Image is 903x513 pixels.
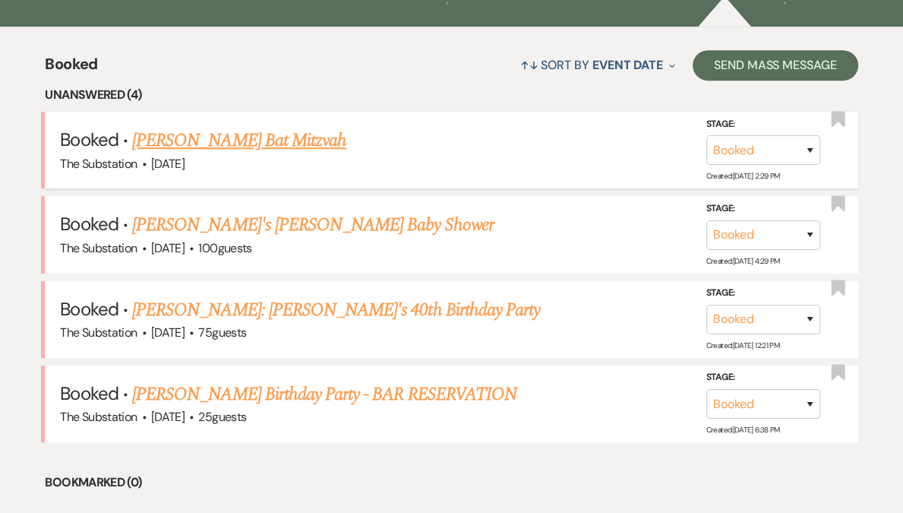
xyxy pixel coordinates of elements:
[693,50,858,81] button: Send Mass Message
[514,45,681,85] button: Sort By Event Date
[706,425,780,435] span: Created: [DATE] 6:38 PM
[132,127,346,154] a: [PERSON_NAME] Bat Mitzvah
[706,285,820,302] label: Stage:
[151,409,185,425] span: [DATE]
[706,201,820,217] label: Stage:
[132,296,540,324] a: [PERSON_NAME]: [PERSON_NAME]'s 40th Birthday Party
[60,128,118,151] span: Booked
[132,381,517,408] a: [PERSON_NAME] Birthday Party - BAR RESERVATION
[706,256,780,266] span: Created: [DATE] 4:29 PM
[60,409,137,425] span: The Substation
[706,116,820,133] label: Stage:
[198,240,251,256] span: 100 guests
[198,409,246,425] span: 25 guests
[45,52,97,85] span: Booked
[706,171,780,181] span: Created: [DATE] 2:29 PM
[60,212,118,236] span: Booked
[198,325,246,340] span: 75 guests
[151,240,185,256] span: [DATE]
[132,211,494,239] a: [PERSON_NAME]'s [PERSON_NAME] Baby Shower
[151,325,185,340] span: [DATE]
[60,325,137,340] span: The Substation
[706,369,820,386] label: Stage:
[60,156,137,172] span: The Substation
[60,240,137,256] span: The Substation
[151,156,185,172] span: [DATE]
[45,473,857,492] li: Bookmarked (0)
[60,297,118,321] span: Booked
[60,382,118,405] span: Booked
[706,340,779,350] span: Created: [DATE] 12:21 PM
[520,57,538,73] span: ↑↓
[592,57,663,73] span: Event Date
[45,85,857,105] li: Unanswered (4)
